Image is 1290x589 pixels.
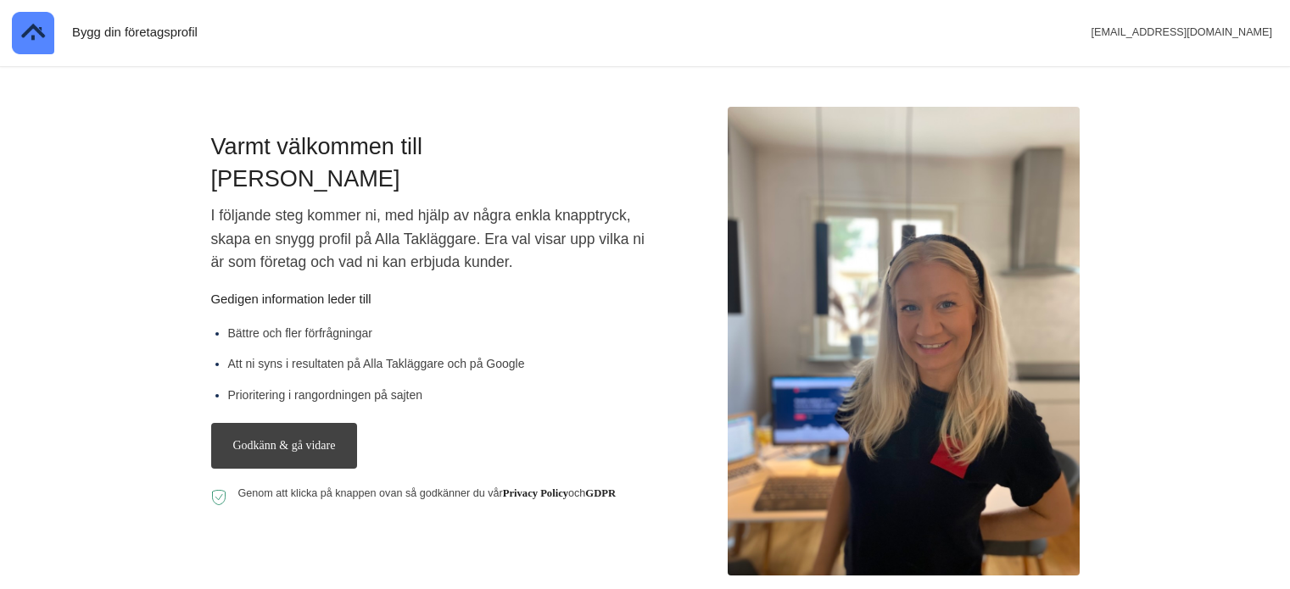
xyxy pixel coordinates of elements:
li: Bättre och fler förfrågningar [228,324,661,342]
strong: Privacy Policy [503,487,568,499]
li: Prioritering i rangordningen på sajten [228,386,661,404]
img: IMG_6245.jpg [728,107,1079,575]
h2: Varmt välkommen till [PERSON_NAME] [211,131,661,204]
p: Genom att klicka på knappen ovan så godkänner du vår och [238,486,617,502]
img: Alla Takläggare [12,12,54,54]
h5: Gedigen information leder till [211,290,661,314]
h5: Bygg din företagsprofil [72,23,198,43]
button: Godkänn & gå vidare [211,423,358,469]
li: Att ni syns i resultaten på Alla Takläggare och på Google [228,354,661,373]
p: I följande steg kommer ni, med hjälp av några enkla knapptryck, skapa en snygg profil på Alla Tak... [211,204,661,281]
strong: GDPR [585,487,616,499]
p: [EMAIL_ADDRESS][DOMAIN_NAME] [1086,19,1278,47]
